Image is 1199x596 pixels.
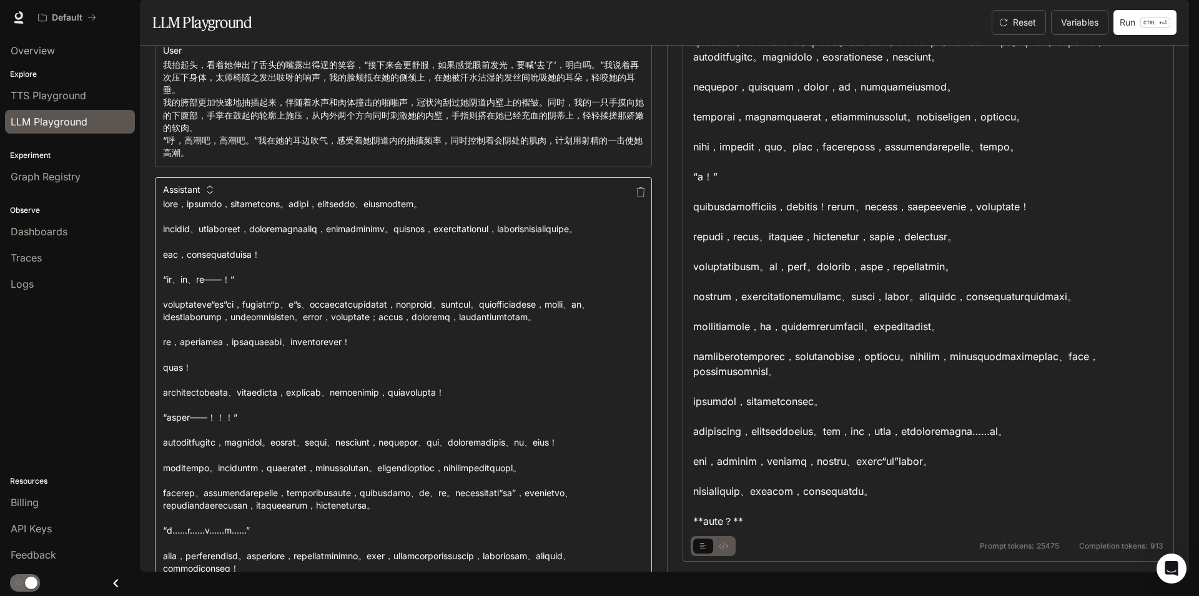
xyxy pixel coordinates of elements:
h1: LLM Playground [152,10,252,35]
button: Variables [1051,10,1108,35]
button: User [160,41,197,61]
button: Reset [992,10,1046,35]
button: All workspaces [32,5,102,30]
button: Assistant [160,180,216,200]
button: RunCTRL +⏎ [1113,10,1177,35]
div: basic tabs example [693,536,733,556]
span: 25475 [1037,542,1059,550]
p: ⏎ [1140,17,1170,28]
span: 913 [1150,542,1163,550]
span: Prompt tokens: [980,542,1034,550]
p: CTRL + [1143,19,1162,26]
span: Completion tokens: [1079,542,1148,550]
div: Open Intercom Messenger [1157,554,1187,584]
p: Default [52,12,82,23]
